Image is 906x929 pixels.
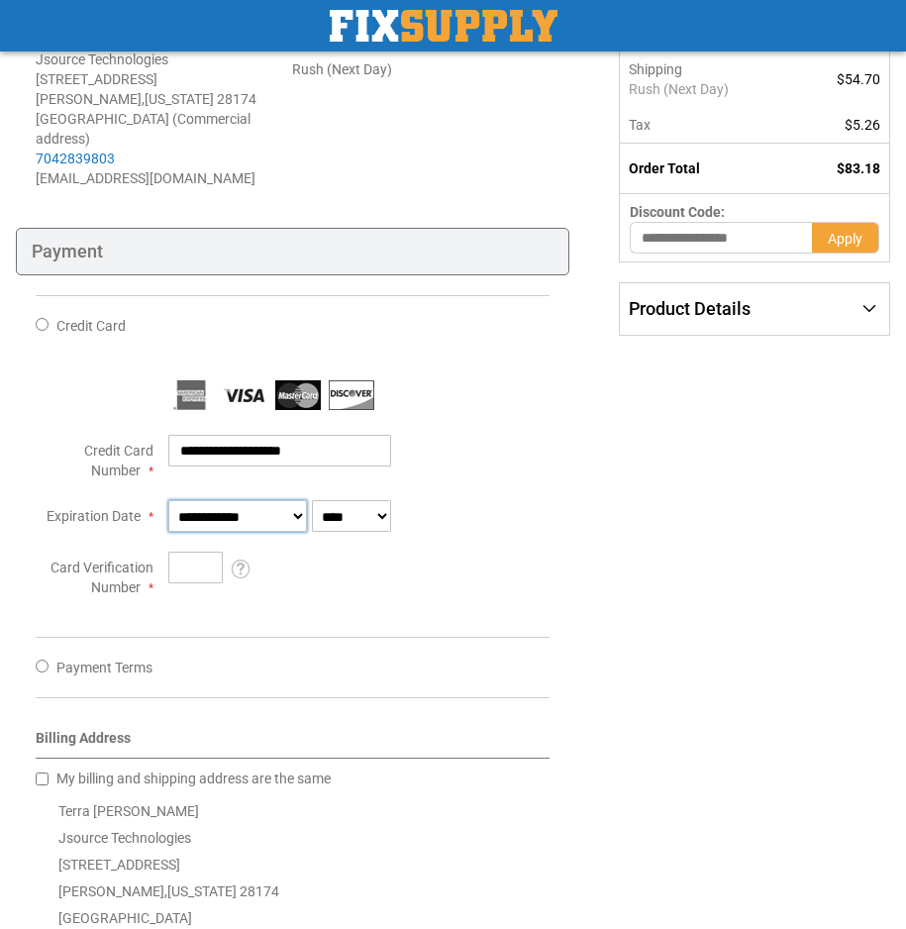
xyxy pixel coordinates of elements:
[275,380,321,410] img: MasterCard
[837,71,880,87] span: $54.70
[828,231,862,247] span: Apply
[812,222,879,254] button: Apply
[16,228,569,275] div: Payment
[50,560,153,595] span: Card Verification Number
[292,59,549,79] div: Rush (Next Day)
[47,508,141,524] span: Expiration Date
[56,318,126,334] span: Credit Card
[145,91,214,107] span: [US_STATE]
[56,771,331,786] span: My billing and shipping address are the same
[222,380,267,410] img: Visa
[56,660,152,675] span: Payment Terms
[329,380,374,410] img: Discover
[36,30,292,188] address: Terra [PERSON_NAME] Jsource Technologies [STREET_ADDRESS] [PERSON_NAME] , 28174 [GEOGRAPHIC_DATA]...
[629,61,682,77] span: Shipping
[837,160,880,176] span: $83.18
[36,151,115,166] a: 7042839803
[330,10,557,42] a: store logo
[619,107,796,144] th: Tax
[36,728,550,759] div: Billing Address
[167,883,237,899] span: [US_STATE]
[629,79,787,99] span: Rush (Next Day)
[629,298,751,319] span: Product Details
[330,10,557,42] img: Fix Industrial Supply
[84,443,153,478] span: Credit Card Number
[168,380,214,410] img: American Express
[845,117,880,133] span: $5.26
[36,170,255,186] span: [EMAIL_ADDRESS][DOMAIN_NAME]
[630,204,725,220] span: Discount Code:
[629,160,700,176] strong: Order Total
